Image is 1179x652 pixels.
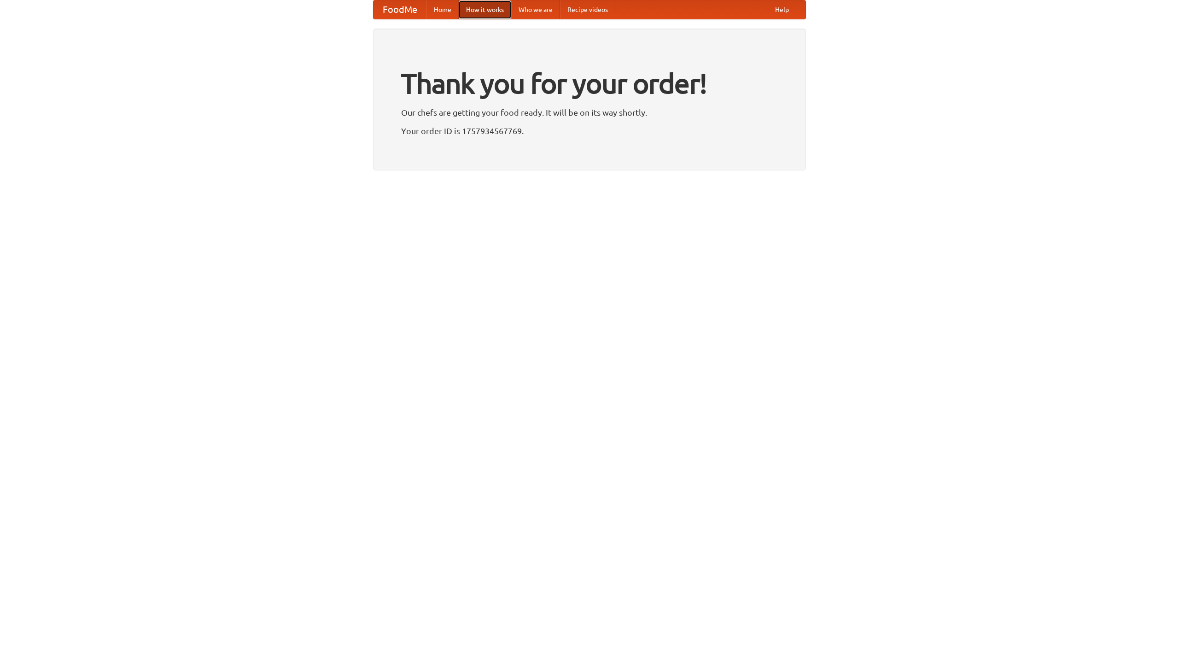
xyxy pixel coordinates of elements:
[768,0,796,19] a: Help
[511,0,560,19] a: Who we are
[426,0,459,19] a: Home
[401,106,778,119] p: Our chefs are getting your food ready. It will be on its way shortly.
[401,124,778,138] p: Your order ID is 1757934567769.
[560,0,615,19] a: Recipe videos
[459,0,511,19] a: How it works
[401,61,778,106] h1: Thank you for your order!
[374,0,426,19] a: FoodMe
